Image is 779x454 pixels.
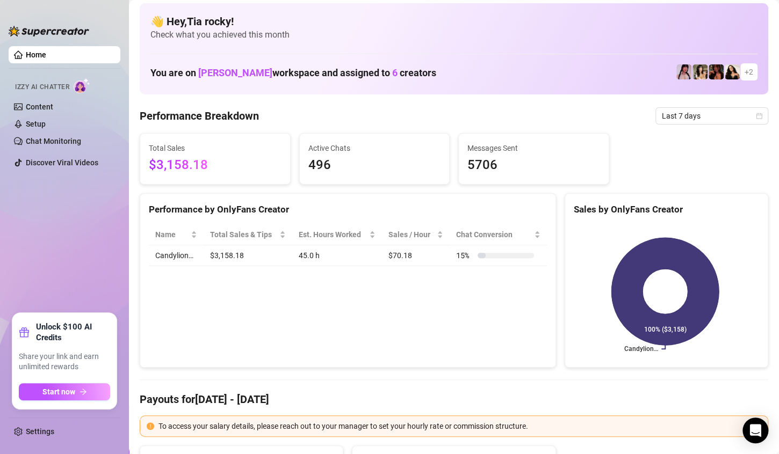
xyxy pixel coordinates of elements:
[74,78,90,93] img: AI Chatter
[9,26,89,36] img: logo-BBDzfeDw.svg
[392,67,398,78] span: 6
[147,422,154,430] span: exclamation-circle
[36,321,110,343] strong: Unlock $100 AI Credits
[149,224,204,245] th: Name
[140,108,259,123] h4: Performance Breakdown
[456,229,532,240] span: Chat Conversion
[388,229,435,240] span: Sales / Hour
[467,142,600,154] span: Messages Sent
[624,345,658,353] text: Candylion…
[42,387,75,396] span: Start now
[198,67,272,78] span: [PERSON_NAME]
[662,108,762,124] span: Last 7 days
[204,245,293,266] td: $3,158.18
[742,418,768,443] div: Open Intercom Messenger
[299,229,367,240] div: Est. Hours Worked
[308,155,441,175] span: 496
[745,66,753,78] span: + 2
[26,50,46,59] a: Home
[26,158,98,167] a: Discover Viral Videos
[155,229,189,240] span: Name
[80,388,87,396] span: arrow-right
[149,142,282,154] span: Total Sales
[382,245,450,266] td: $70.18
[292,245,382,266] td: 45.0 h
[467,155,600,175] span: 5706
[382,224,450,245] th: Sales / Hour
[450,224,547,245] th: Chat Conversion
[26,427,54,436] a: Settings
[26,102,53,111] a: Content
[150,29,758,41] span: Check what you achieved this month
[19,383,110,400] button: Start nowarrow-right
[204,224,293,245] th: Total Sales & Tips
[19,327,30,338] span: gift
[676,64,691,79] img: cyber
[725,64,740,79] img: mads
[149,245,204,266] td: Candylion…
[158,420,761,432] div: To access your salary details, please reach out to your manager to set your hourly rate or commis...
[149,202,547,217] div: Performance by OnlyFans Creator
[210,229,278,240] span: Total Sales & Tips
[693,64,708,79] img: Candylion
[456,250,473,261] span: 15 %
[149,155,282,175] span: $3,158.18
[709,64,724,79] img: steph
[26,137,81,145] a: Chat Monitoring
[26,120,46,128] a: Setup
[15,82,69,92] span: Izzy AI Chatter
[308,142,441,154] span: Active Chats
[19,352,110,372] span: Share your link and earn unlimited rewards
[150,67,436,79] h1: You are on workspace and assigned to creators
[150,14,758,29] h4: 👋 Hey, Tia rocky !
[140,392,768,407] h4: Payouts for [DATE] - [DATE]
[574,202,759,217] div: Sales by OnlyFans Creator
[756,113,762,119] span: calendar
